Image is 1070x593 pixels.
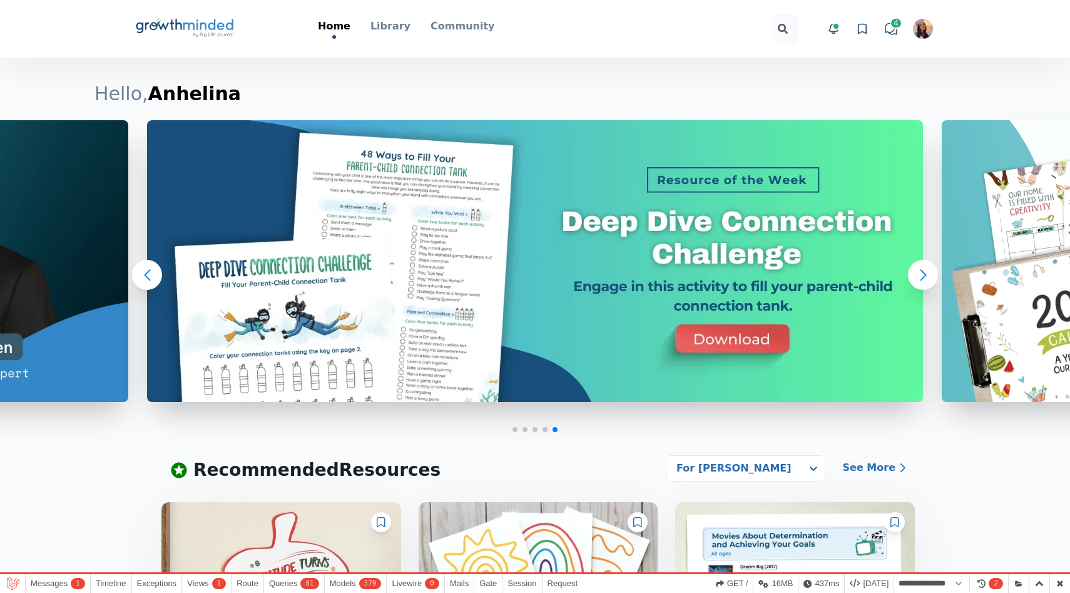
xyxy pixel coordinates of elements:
span: 2 [989,578,1003,589]
a: Community [431,19,494,35]
img: banner BLJ [147,120,923,402]
span: 1 [212,578,227,589]
h1: Hello, [94,83,976,105]
p: Home [318,19,350,34]
span: 4 [890,18,902,29]
p: Recommended Resources [193,457,441,483]
div: For [PERSON_NAME] [673,457,795,480]
a: Library [370,19,410,35]
span: Anhelina [148,83,241,105]
span: 81 [300,578,318,589]
a: See More [838,455,913,480]
a: Home [318,19,350,39]
a: 4 [882,19,900,38]
p: Community [431,19,494,34]
span: 379 [359,578,382,589]
span: 0 [425,578,439,589]
span: 1 [71,578,85,589]
p: See More [843,460,895,475]
img: Anhelina Kravets [913,19,933,39]
p: Library [370,19,410,34]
